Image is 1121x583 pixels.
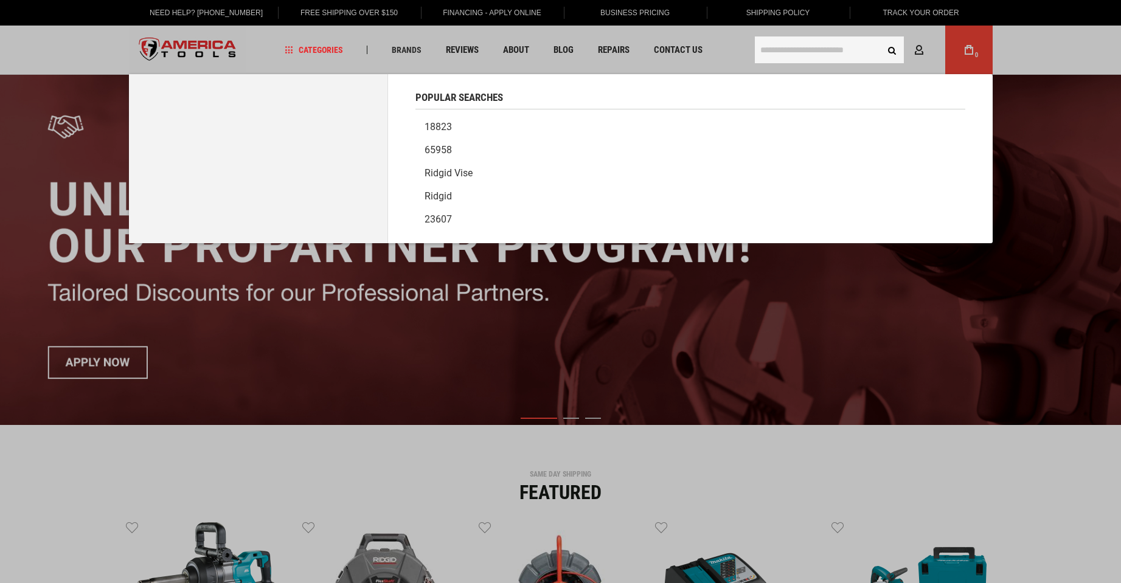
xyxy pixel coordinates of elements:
[386,42,427,58] a: Brands
[415,139,965,162] a: 65958
[279,42,349,58] a: Categories
[415,208,965,231] a: 23607
[415,116,965,139] a: 18823
[285,46,343,54] span: Categories
[392,46,422,54] span: Brands
[415,185,965,208] a: Ridgid
[881,38,904,61] button: Search
[415,162,965,185] a: Ridgid vise
[415,92,503,103] span: Popular Searches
